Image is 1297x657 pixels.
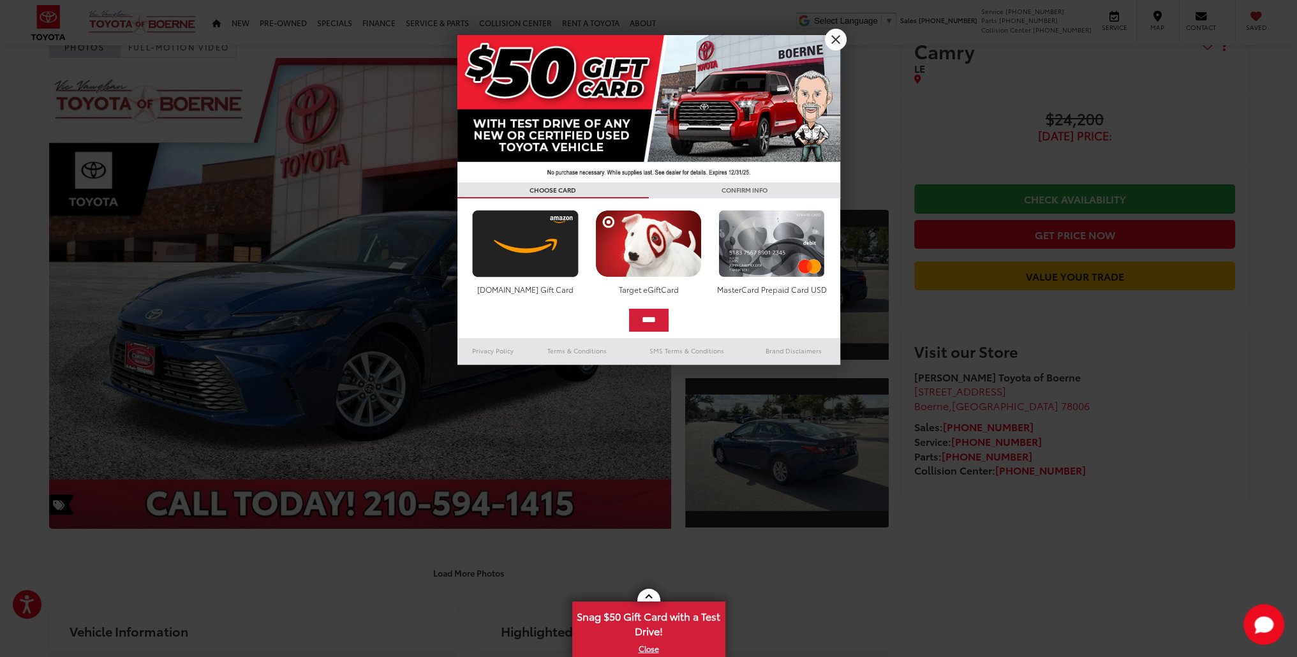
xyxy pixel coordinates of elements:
[469,284,582,295] div: [DOMAIN_NAME] Gift Card
[592,284,705,295] div: Target eGiftCard
[457,343,529,358] a: Privacy Policy
[469,210,582,277] img: amazoncard.png
[747,343,840,358] a: Brand Disclaimers
[1243,604,1284,645] svg: Start Chat
[528,343,626,358] a: Terms & Conditions
[592,210,705,277] img: targetcard.png
[1243,604,1284,645] button: Toggle Chat Window
[626,343,747,358] a: SMS Terms & Conditions
[457,35,840,182] img: 42635_top_851395.jpg
[457,182,649,198] h3: CHOOSE CARD
[649,182,840,198] h3: CONFIRM INFO
[715,284,828,295] div: MasterCard Prepaid Card USD
[574,603,724,642] span: Snag $50 Gift Card with a Test Drive!
[715,210,828,277] img: mastercard.png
